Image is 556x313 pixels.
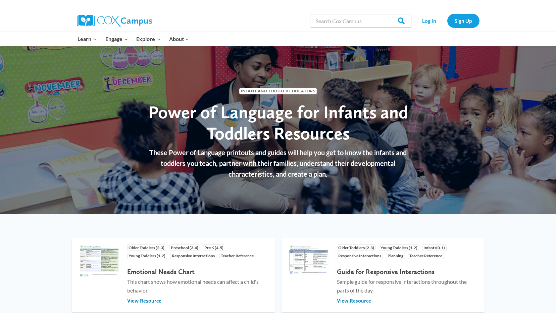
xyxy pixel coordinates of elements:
[415,14,479,28] nav: Secondary Navigation
[78,35,97,43] span: Learn
[169,244,200,251] span: Preschool (3-4)
[415,14,444,28] a: Log In
[422,244,447,251] span: Infants(0-1)
[148,101,408,143] span: Power of Language for Infants and Toddlers Resources
[79,244,120,277] img: Emotional-Needs-Chart-4ddaa702-d044-48bf-a065-5f9b5e8c4f3b.jpg
[311,14,411,28] input: Search Cox Campus
[337,297,371,305] span: View Resource
[127,277,268,295] p: This chart shows how emotional needs can affect a child's behavior.
[337,277,478,295] p: Sample guide for responsive interactions throughout the parts of the day.
[169,35,189,43] span: About
[142,147,414,179] p: These Power of Language printouts and guides will help you get to know the infants and toddlers y...
[447,14,479,28] a: Sign Up
[127,244,166,251] span: Older Toddlers (2-3)
[337,253,383,259] span: Responsive Interactions
[337,244,376,251] span: Older Toddlers (2-3)
[239,88,317,94] span: Infant and Toddler Educators
[282,238,485,312] a: Older Toddlers (2-3) Young Toddlers (1-2) Infants(0-1) Responsive Interactions Planning Teacher R...
[203,244,225,251] span: Pre K (4-5)
[72,238,275,312] a: Older Toddlers (2-3) Preschool (3-4) Pre K (4-5) Young Toddlers (1-2) Responsive Interactions Tea...
[408,253,444,259] span: Teacher Reference
[379,244,419,251] span: Young Toddlers (1-2)
[127,297,161,305] span: View Resource
[77,15,152,27] img: Cox Campus
[337,268,478,276] h4: Guide for Responsive Interactions
[127,268,268,276] h4: Emotional Needs Chart
[127,253,167,259] span: Young Toddlers (1-2)
[73,32,194,46] nav: Primary Navigation
[136,35,160,43] span: Explore
[288,244,330,276] img: Responsive-Interactions-f46bbc8c-c33c-4914-b82d-a1a104c96554.png
[219,253,256,259] span: Teacher Reference
[170,253,216,259] span: Responsive Interactions
[105,35,128,43] span: Engage
[386,253,405,259] span: Planning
